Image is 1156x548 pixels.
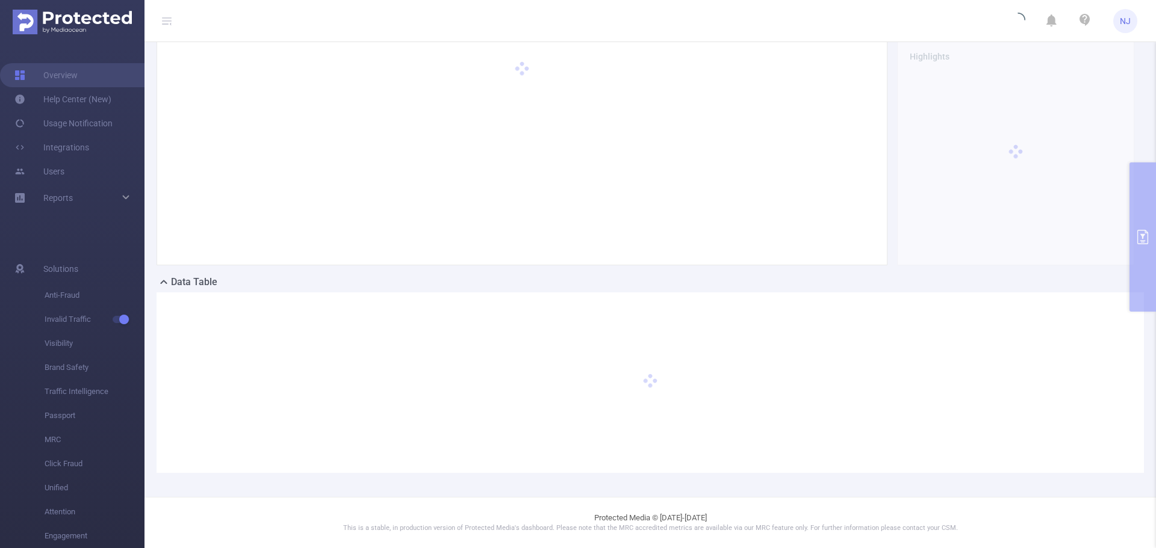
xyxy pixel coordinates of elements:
[43,257,78,281] span: Solutions
[13,10,132,34] img: Protected Media
[45,476,144,500] span: Unified
[45,380,144,404] span: Traffic Intelligence
[45,452,144,476] span: Click Fraud
[14,63,78,87] a: Overview
[14,111,113,135] a: Usage Notification
[45,307,144,331] span: Invalid Traffic
[45,331,144,356] span: Visibility
[43,193,73,203] span: Reports
[45,404,144,428] span: Passport
[14,87,111,111] a: Help Center (New)
[1011,13,1025,29] i: icon: loading
[45,283,144,307] span: Anti-Fraud
[175,523,1126,534] p: This is a stable, in production version of Protected Media's dashboard. Please note that the MRC ...
[45,428,144,452] span: MRC
[14,135,89,159] a: Integrations
[45,500,144,524] span: Attention
[144,497,1156,548] footer: Protected Media © [DATE]-[DATE]
[45,524,144,548] span: Engagement
[43,186,73,210] a: Reports
[14,159,64,183] a: Users
[45,356,144,380] span: Brand Safety
[1120,9,1131,33] span: NJ
[171,275,217,289] h2: Data Table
